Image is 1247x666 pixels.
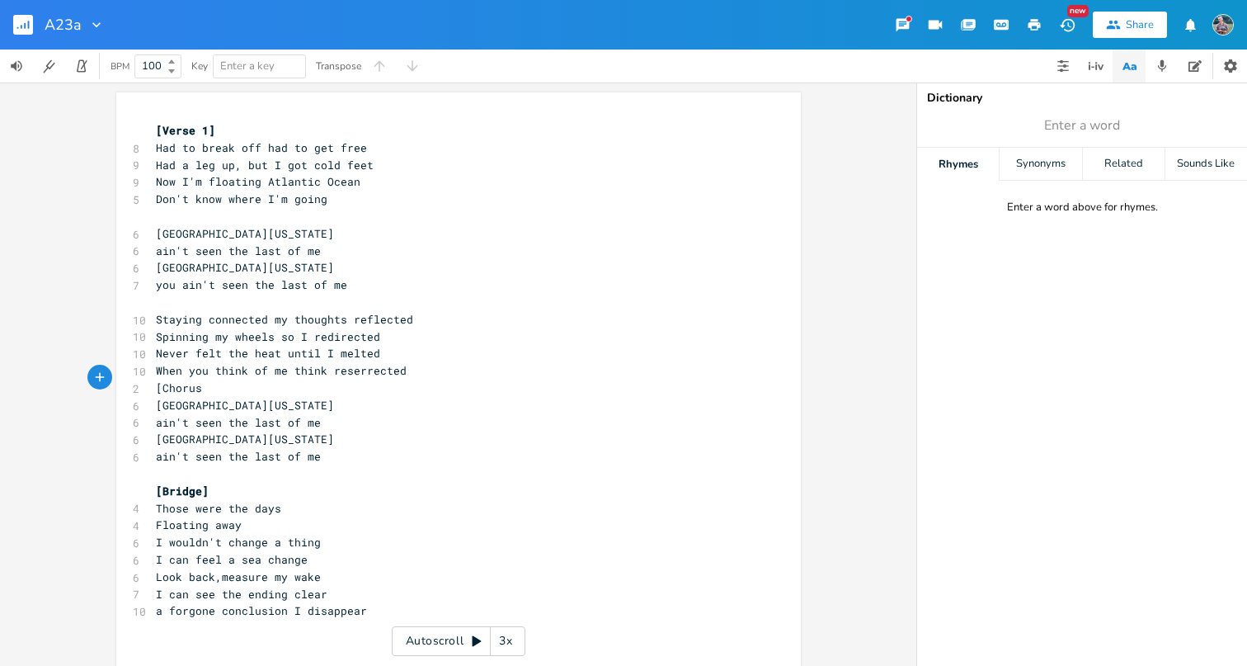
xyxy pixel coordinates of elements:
div: Share [1126,17,1154,32]
div: Key [191,61,208,71]
span: Enter a key [220,59,275,73]
div: Transpose [316,61,361,71]
span: [GEOGRAPHIC_DATA][US_STATE] [156,432,334,446]
span: ain't seen the last of me [156,243,321,258]
span: Enter a word [1044,116,1120,135]
span: Look back,measure my wake [156,569,321,584]
div: Dictionary [927,92,1237,104]
div: Enter a word above for rhymes. [1007,201,1158,215]
div: New [1067,5,1089,17]
span: [GEOGRAPHIC_DATA][US_STATE] [156,260,334,275]
span: A23a [45,17,82,32]
span: [Verse 1] [156,123,215,138]
span: [GEOGRAPHIC_DATA][US_STATE] [156,398,334,413]
span: I can feel a sea change [156,552,308,567]
span: Floating away [156,517,242,532]
span: a forgone conclusion I disappear [156,603,367,618]
div: Rhymes [917,148,999,181]
span: [Chorus [156,380,202,395]
span: Those were the days [156,501,281,516]
span: [Bridge] [156,484,209,498]
span: Had to break off had to get free [156,140,367,155]
span: ain't seen the last of me [156,415,321,430]
span: [GEOGRAPHIC_DATA][US_STATE] [156,226,334,241]
button: New [1051,10,1084,40]
span: Spinning my wheels so I redirected [156,329,380,344]
div: Related [1083,148,1165,181]
div: Autoscroll [392,626,525,656]
span: Had a leg up, but I got cold feet [156,158,374,172]
div: Sounds Like [1165,148,1247,181]
span: Staying connected my thoughts reflected [156,312,413,327]
span: ain't seen the last of me [156,449,321,464]
span: Don't know where I'm going [156,191,327,206]
span: you ain't seen the last of me [156,277,347,292]
img: Jason McVay [1212,14,1234,35]
div: 3x [491,626,520,656]
button: Share [1093,12,1167,38]
span: Now I'm floating Atlantic Ocean [156,174,360,189]
span: When you think of me think reserrected [156,363,407,378]
div: BPM [111,62,129,71]
span: Never felt the heat until I melted [156,346,380,361]
span: I can see the ending clear [156,587,327,602]
div: Synonyms [1000,148,1081,181]
span: I wouldn't change a thing [156,535,321,550]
